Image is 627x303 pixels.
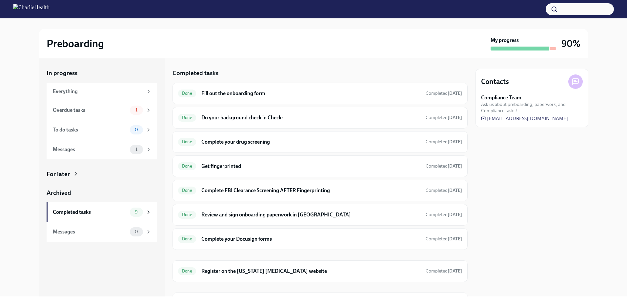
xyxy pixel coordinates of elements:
[131,127,142,132] span: 0
[53,107,127,114] div: Overdue tasks
[426,139,462,145] span: Completed
[481,77,509,87] h4: Contacts
[178,188,196,193] span: Done
[561,38,580,50] h3: 90%
[426,90,462,96] span: September 2nd, 2025 09:46
[426,139,462,145] span: September 10th, 2025 14:38
[426,187,462,193] span: September 11th, 2025 09:24
[481,94,521,101] strong: Compliance Team
[426,188,462,193] span: Completed
[47,222,157,242] a: Messages0
[47,120,157,140] a: To do tasks0
[426,91,462,96] span: Completed
[131,229,142,234] span: 0
[201,211,420,218] h6: Review and sign onboarding paperwork in [GEOGRAPHIC_DATA]
[178,164,196,169] span: Done
[178,185,462,196] a: DoneComplete FBI Clearance Screening AFTER FingerprintingCompleted[DATE]
[448,139,462,145] strong: [DATE]
[201,235,420,243] h6: Complete your Docusign forms
[178,91,196,96] span: Done
[201,268,420,275] h6: Register on the [US_STATE] [MEDICAL_DATA] website
[47,170,70,178] div: For later
[178,137,462,147] a: DoneComplete your drug screeningCompleted[DATE]
[178,115,196,120] span: Done
[13,4,50,14] img: CharlieHealth
[426,236,462,242] span: Completed
[178,266,462,276] a: DoneRegister on the [US_STATE] [MEDICAL_DATA] websiteCompleted[DATE]
[178,210,462,220] a: DoneReview and sign onboarding paperwork in [GEOGRAPHIC_DATA]Completed[DATE]
[448,268,462,274] strong: [DATE]
[201,163,420,170] h6: Get fingerprinted
[426,114,462,121] span: September 2nd, 2025 09:46
[201,138,420,146] h6: Complete your drug screening
[426,236,462,242] span: September 2nd, 2025 08:54
[448,188,462,193] strong: [DATE]
[448,212,462,217] strong: [DATE]
[426,268,462,274] span: September 2nd, 2025 09:43
[448,91,462,96] strong: [DATE]
[178,234,462,244] a: DoneComplete your Docusign formsCompleted[DATE]
[47,69,157,77] a: In progress
[178,161,462,172] a: DoneGet fingerprintedCompleted[DATE]
[53,146,127,153] div: Messages
[448,236,462,242] strong: [DATE]
[201,90,420,97] h6: Fill out the onboarding form
[426,212,462,217] span: Completed
[47,202,157,222] a: Completed tasks9
[426,212,462,218] span: September 2nd, 2025 09:56
[47,140,157,159] a: Messages1
[178,139,196,144] span: Done
[178,269,196,273] span: Done
[178,112,462,123] a: DoneDo your background check in CheckrCompleted[DATE]
[178,88,462,99] a: DoneFill out the onboarding formCompleted[DATE]
[178,212,196,217] span: Done
[53,88,143,95] div: Everything
[426,115,462,120] span: Completed
[481,115,568,122] a: [EMAIL_ADDRESS][DOMAIN_NAME]
[131,147,141,152] span: 1
[201,114,420,121] h6: Do your background check in Checkr
[53,228,127,235] div: Messages
[448,115,462,120] strong: [DATE]
[53,126,127,133] div: To do tasks
[426,163,462,169] span: September 10th, 2025 14:37
[491,37,519,44] strong: My progress
[47,170,157,178] a: For later
[201,187,420,194] h6: Complete FBI Clearance Screening AFTER Fingerprinting
[178,236,196,241] span: Done
[172,69,218,77] h5: Completed tasks
[131,108,141,112] span: 1
[47,83,157,100] a: Everything
[426,163,462,169] span: Completed
[47,37,104,50] h2: Preboarding
[47,100,157,120] a: Overdue tasks1
[53,209,127,216] div: Completed tasks
[448,163,462,169] strong: [DATE]
[426,268,462,274] span: Completed
[481,101,583,114] span: Ask us about preboarding, paperwork, and Compliance tasks!
[47,189,157,197] a: Archived
[131,210,142,214] span: 9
